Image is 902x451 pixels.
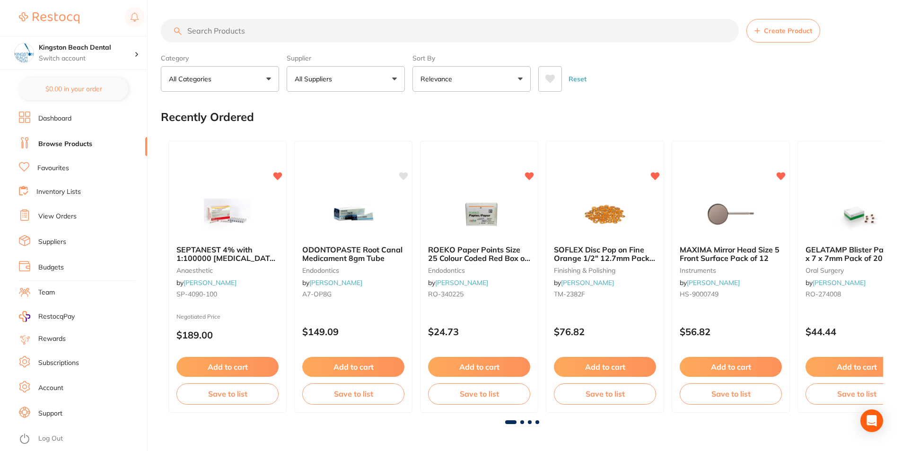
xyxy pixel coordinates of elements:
[412,54,531,62] label: Sort By
[302,290,404,298] small: A7-OP8G
[38,288,55,297] a: Team
[176,383,279,404] button: Save to list
[38,409,62,418] a: Support
[197,191,258,238] img: SEPTANEST 4% with 1:100000 adrenalin 2.2ml 2xBox 50 GOLD
[428,326,530,337] p: $24.73
[554,278,614,287] span: by
[302,245,404,263] b: ODONTOPASTE Root Canal Medicament 8gm Tube
[680,357,782,377] button: Add to cart
[176,330,279,340] p: $189.00
[38,114,71,123] a: Dashboard
[302,278,362,287] span: by
[428,290,530,298] small: RO-340225
[38,312,75,321] span: RestocqPay
[420,74,456,84] p: Relevance
[680,290,782,298] small: HS-9000749
[309,278,362,287] a: [PERSON_NAME]
[161,111,254,124] h2: Recently Ordered
[554,290,656,298] small: TM-2382F
[302,267,404,274] small: endodontics
[428,357,530,377] button: Add to cart
[566,66,589,92] button: Reset
[19,78,128,100] button: $0.00 in your order
[176,313,279,320] small: Negotiated Price
[412,66,531,92] button: Relevance
[574,191,636,238] img: SOFLEX Disc Pop on Fine Orange 1/2" 12.7mm Pack of 85
[38,237,66,247] a: Suppliers
[700,191,762,238] img: MAXIMA Mirror Head Size 5 Front Surface Pack of 12
[287,54,405,62] label: Supplier
[38,212,77,221] a: View Orders
[764,27,812,35] span: Create Product
[680,383,782,404] button: Save to list
[161,66,279,92] button: All Categories
[860,409,883,432] div: Open Intercom Messenger
[295,74,336,84] p: All Suppliers
[38,263,64,272] a: Budgets
[36,187,81,197] a: Inventory Lists
[19,311,30,322] img: RestocqPay
[176,290,279,298] small: SP-4090-100
[826,191,887,238] img: GELATAMP Blister Pack 14 x 7 x 7mm Pack of 20
[38,334,66,344] a: Rewards
[176,357,279,377] button: Add to cart
[38,139,92,149] a: Browse Products
[38,358,79,368] a: Subscriptions
[680,326,782,337] p: $56.82
[169,74,215,84] p: All Categories
[687,278,740,287] a: [PERSON_NAME]
[428,383,530,404] button: Save to list
[428,278,488,287] span: by
[184,278,236,287] a: [PERSON_NAME]
[428,245,530,263] b: ROEKO Paper Points Size 25 Colour Coded Red Box of 200
[19,432,144,447] button: Log Out
[39,54,134,63] p: Switch account
[806,278,866,287] span: by
[176,278,236,287] span: by
[554,383,656,404] button: Save to list
[813,278,866,287] a: [PERSON_NAME]
[554,245,656,263] b: SOFLEX Disc Pop on Fine Orange 1/2" 12.7mm Pack of 85
[176,245,279,263] b: SEPTANEST 4% with 1:100000 adrenalin 2.2ml 2xBox 50 GOLD
[19,311,75,322] a: RestocqPay
[37,164,69,173] a: Favourites
[554,267,656,274] small: finishing & polishing
[15,43,34,62] img: Kingston Beach Dental
[161,19,739,43] input: Search Products
[561,278,614,287] a: [PERSON_NAME]
[19,12,79,24] img: Restocq Logo
[38,383,63,393] a: Account
[746,19,820,43] button: Create Product
[161,54,279,62] label: Category
[38,434,63,443] a: Log Out
[680,245,782,263] b: MAXIMA Mirror Head Size 5 Front Surface Pack of 12
[39,43,134,52] h4: Kingston Beach Dental
[448,191,510,238] img: ROEKO Paper Points Size 25 Colour Coded Red Box of 200
[19,7,79,29] a: Restocq Logo
[323,191,384,238] img: ODONTOPASTE Root Canal Medicament 8gm Tube
[680,267,782,274] small: instruments
[302,357,404,377] button: Add to cart
[680,278,740,287] span: by
[554,357,656,377] button: Add to cart
[428,267,530,274] small: endodontics
[554,326,656,337] p: $76.82
[176,267,279,274] small: anaesthetic
[435,278,488,287] a: [PERSON_NAME]
[302,326,404,337] p: $149.09
[287,66,405,92] button: All Suppliers
[302,383,404,404] button: Save to list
